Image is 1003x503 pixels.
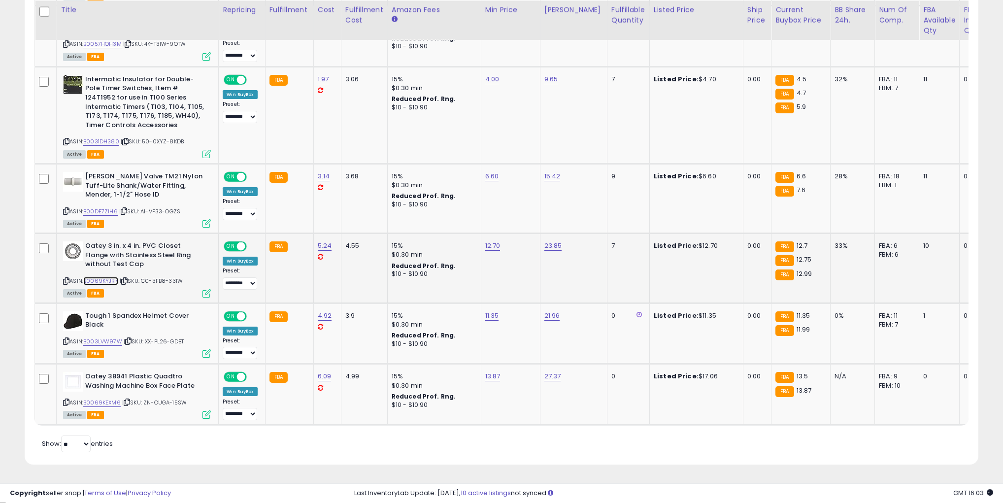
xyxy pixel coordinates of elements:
[83,399,121,407] a: B0069KEXM6
[223,40,258,62] div: Preset:
[923,172,952,181] div: 11
[964,372,990,381] div: 0
[392,241,473,250] div: 15%
[654,172,736,181] div: $6.60
[461,488,511,498] a: 10 active listings
[611,311,642,320] div: 0
[83,137,119,146] a: B0031DH380
[354,489,993,498] div: Last InventoryLab Update: [DATE], not synced.
[392,392,456,401] b: Reduced Prof. Rng.
[84,488,126,498] a: Terms of Use
[544,74,558,84] a: 9.65
[879,75,911,84] div: FBA: 11
[797,185,805,195] span: 7.6
[544,371,561,381] a: 27.37
[654,371,699,381] b: Listed Price:
[879,381,911,390] div: FBM: 10
[119,207,180,215] span: | SKU: AI-VF33-OGZS
[318,74,329,84] a: 1.97
[85,311,205,332] b: Tough 1 Spandex Helmet Cover Black
[879,372,911,381] div: FBA: 9
[83,277,118,285] a: B0069KYJRK
[485,171,499,181] a: 6.60
[544,171,561,181] a: 15.42
[85,241,205,271] b: Oatey 3 in. x 4 in. PVC Closet Flange with Stainless Steel Ring without Test Cap
[392,250,473,259] div: $0.30 min
[392,401,473,409] div: $10 - $10.90
[544,311,560,321] a: 21.96
[485,371,501,381] a: 13.87
[63,172,83,192] img: 31kWSswaJBL._SL40_.jpg
[63,241,83,261] img: 41xZ0HY69tL._SL40_.jpg
[124,337,184,345] span: | SKU: XX-PL26-GDBT
[120,277,183,285] span: | SKU: C0-3FB8-33IW
[318,171,330,181] a: 3.14
[775,89,794,100] small: FBA
[392,95,456,103] b: Reduced Prof. Rng.
[392,381,473,390] div: $0.30 min
[775,172,794,183] small: FBA
[775,4,826,25] div: Current Buybox Price
[611,4,645,25] div: Fulfillable Quantity
[835,241,867,250] div: 33%
[318,241,332,251] a: 5.24
[964,241,990,250] div: 0
[835,172,867,181] div: 28%
[775,75,794,86] small: FBA
[611,75,642,84] div: 7
[223,337,258,360] div: Preset:
[61,4,214,15] div: Title
[654,74,699,84] b: Listed Price:
[879,250,911,259] div: FBM: 6
[269,172,288,183] small: FBA
[923,241,952,250] div: 10
[775,311,794,322] small: FBA
[223,399,258,421] div: Preset:
[797,371,808,381] span: 13.5
[225,312,237,320] span: ON
[345,4,383,25] div: Fulfillment Cost
[63,172,211,227] div: ASIN:
[392,331,456,339] b: Reduced Prof. Rng.
[318,4,337,15] div: Cost
[835,311,867,320] div: 0%
[10,488,46,498] strong: Copyright
[747,4,767,25] div: Ship Price
[345,172,380,181] div: 3.68
[223,387,258,396] div: Win BuyBox
[63,311,83,331] img: 31pt-LygyHL._SL40_.jpg
[392,372,473,381] div: 15%
[269,372,288,383] small: FBA
[392,270,473,278] div: $10 - $10.90
[797,171,806,181] span: 6.6
[879,172,911,181] div: FBA: 18
[392,15,398,24] small: Amazon Fees.
[63,220,86,228] span: All listings currently available for purchase on Amazon
[775,102,794,113] small: FBA
[611,172,642,181] div: 9
[775,325,794,336] small: FBA
[654,241,699,250] b: Listed Price:
[392,4,477,15] div: Amazon Fees
[654,75,736,84] div: $4.70
[392,172,473,181] div: 15%
[269,311,288,322] small: FBA
[797,88,806,98] span: 4.7
[654,311,699,320] b: Listed Price:
[879,320,911,329] div: FBM: 7
[85,172,205,202] b: [PERSON_NAME] Valve TM21 Nylon Tuff-Lite Shank/Water Fitting, Mender, 1-1/2" Hose ID
[269,4,309,15] div: Fulfillment
[485,74,500,84] a: 4.00
[964,172,990,181] div: 0
[964,4,993,35] div: FBA inbound Qty
[392,42,473,51] div: $10 - $10.90
[63,150,86,159] span: All listings currently available for purchase on Amazon
[654,311,736,320] div: $11.35
[797,74,806,84] span: 4.5
[121,137,184,145] span: | SKU: 50-0XYZ-8KDB
[42,439,113,448] span: Show: entries
[392,181,473,190] div: $0.30 min
[485,311,499,321] a: 11.35
[964,311,990,320] div: 0
[345,75,380,84] div: 3.06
